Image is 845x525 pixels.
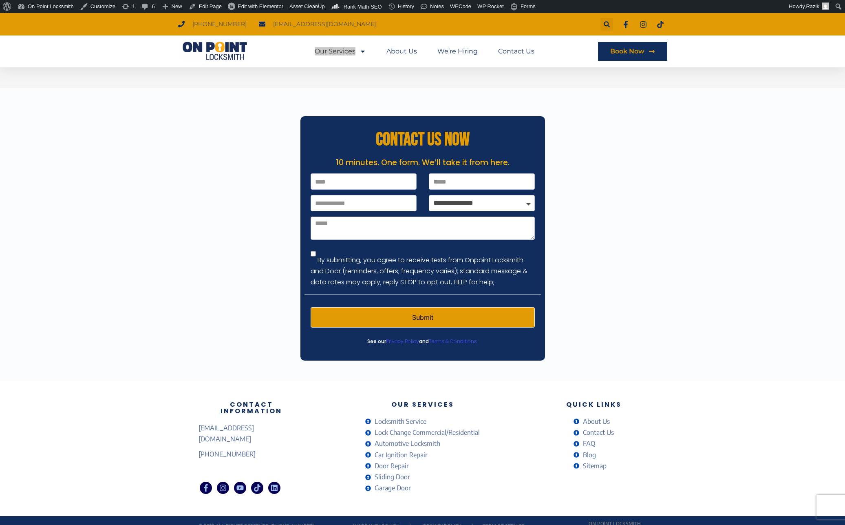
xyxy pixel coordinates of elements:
span: Razik [806,3,819,9]
a: [EMAIL_ADDRESS][DOMAIN_NAME] [199,423,304,445]
span: Car Ignition Repair [373,450,428,461]
label: By submitting, you agree to receive texts from Onpoint Locksmith and Door (reminders, offers; fre... [311,255,527,286]
a: About Us [574,416,614,427]
span: Locksmith Service [373,416,426,427]
span: [EMAIL_ADDRESS][DOMAIN_NAME] [271,19,376,30]
button: Submit [311,307,535,328]
span: Sliding Door [373,472,410,483]
span: Garage Door [373,483,411,494]
a: Terms & Conditions. [429,338,478,345]
a: Blog [574,450,614,461]
h2: CONTACT US NOW [304,131,541,149]
span: [PHONE_NUMBER] [190,19,247,30]
a: About Us [386,42,417,61]
span: Rank Math SEO [344,4,382,10]
span: Door Repair [373,461,409,472]
h3: Our Services [313,401,533,408]
a: Contact Us [498,42,534,61]
a: Locksmith Service [365,416,480,427]
a: Sitemap [574,461,614,472]
nav: Menu [315,42,534,61]
form: Contact Form [311,173,535,333]
span: About Us [581,416,610,427]
a: Sliding Door [365,472,480,483]
span: FAQ [581,438,596,449]
div: Search [600,18,613,31]
a: Our Services [315,42,366,61]
span: Sitemap [581,461,607,472]
span: Edit with Elementor [238,3,283,9]
span: Submit [412,314,433,321]
a: We’re Hiring [437,42,478,61]
span: Automotive Locksmith [373,438,440,449]
a: Lock Change Commercial/Residential [365,427,480,438]
h3: Contact Information [199,401,304,414]
a: Door Repair [365,461,480,472]
span: Blog [581,450,596,461]
span: [PHONE_NUMBER] [199,449,256,460]
a: Book Now [598,42,667,61]
a: Car Ignition Repair [365,450,480,461]
span: Book Now [610,48,644,55]
a: Privacy Policy [386,338,419,345]
a: FAQ [574,438,614,449]
span: Lock Change Commercial/Residential [373,427,480,438]
h3: Quick Links [541,401,647,408]
a: Automotive Locksmith [365,438,480,449]
span: Contact Us [581,427,614,438]
p: 10 minutes. One form. We’ll take it from here. [304,157,541,169]
a: [PHONE_NUMBER] [199,449,304,460]
a: Contact Us [574,427,614,438]
p: See our and [304,336,541,348]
